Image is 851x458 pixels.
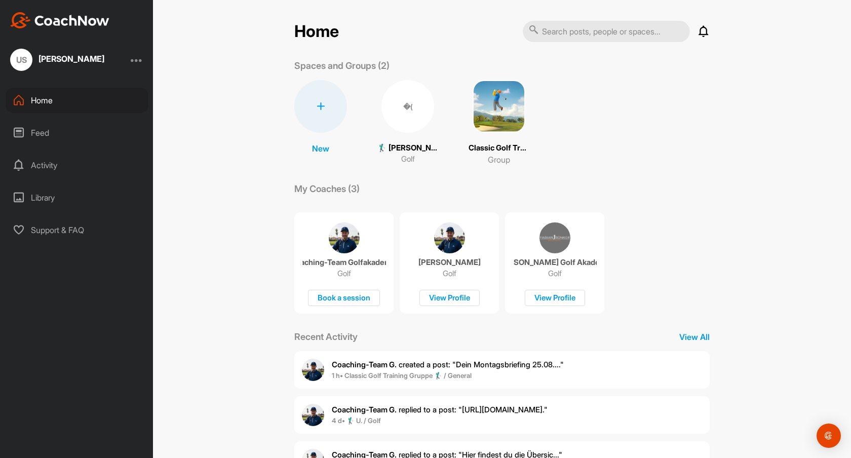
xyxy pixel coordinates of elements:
p: Recent Activity [294,330,358,343]
p: Classic Golf Training Gruppe 🏌️‍♂️ [469,142,529,154]
p: [PERSON_NAME] Golf Akademie [513,257,597,268]
div: View Profile [419,290,480,307]
b: 1 h • Classic Golf Training Gruppe 🏌️‍♂️ / General [332,371,472,379]
img: square_940d96c4bb369f85efc1e6d025c58b75.png [473,80,525,133]
div: Open Intercom Messenger [817,424,841,448]
span: replied to a post : "[URL][DOMAIN_NAME]." [332,405,548,414]
a: �(🏌‍♂ [PERSON_NAME] (35.7)Golf [377,80,438,166]
p: Golf [443,269,456,279]
div: US [10,49,32,71]
div: �( [381,80,434,133]
img: CoachNow [10,12,109,28]
div: [PERSON_NAME] [38,55,104,63]
h2: Home [294,22,339,42]
img: user avatar [302,359,324,381]
b: 4 d • 🏌‍♂ U. / Golf [332,416,381,425]
img: user avatar [302,404,324,426]
div: Activity [6,152,148,178]
p: Golf [337,269,351,279]
span: created a post : "Dein Montagsbriefing 25.08...." [332,360,564,369]
div: Support & FAQ [6,217,148,243]
b: Coaching-Team G. [332,360,397,369]
p: Group [488,154,510,166]
p: Coaching-Team Golfakademie [302,257,386,268]
p: View All [679,331,710,343]
p: My Coaches (3) [294,182,360,196]
div: Book a session [308,290,380,307]
p: Golf [401,154,415,165]
div: Library [6,185,148,210]
div: Home [6,88,148,113]
div: Feed [6,120,148,145]
b: Coaching-Team G. [332,405,397,414]
div: View Profile [525,290,585,307]
input: Search posts, people or spaces... [523,21,690,42]
p: Golf [548,269,562,279]
a: Classic Golf Training Gruppe 🏌️‍♂️Group [469,80,529,166]
p: New [312,142,329,155]
p: [PERSON_NAME] [418,257,481,268]
p: Spaces and Groups (2) [294,59,390,72]
img: coach avatar [329,222,360,253]
img: coach avatar [539,222,570,253]
p: 🏌‍♂ [PERSON_NAME] (35.7) [377,142,438,154]
img: coach avatar [434,222,465,253]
